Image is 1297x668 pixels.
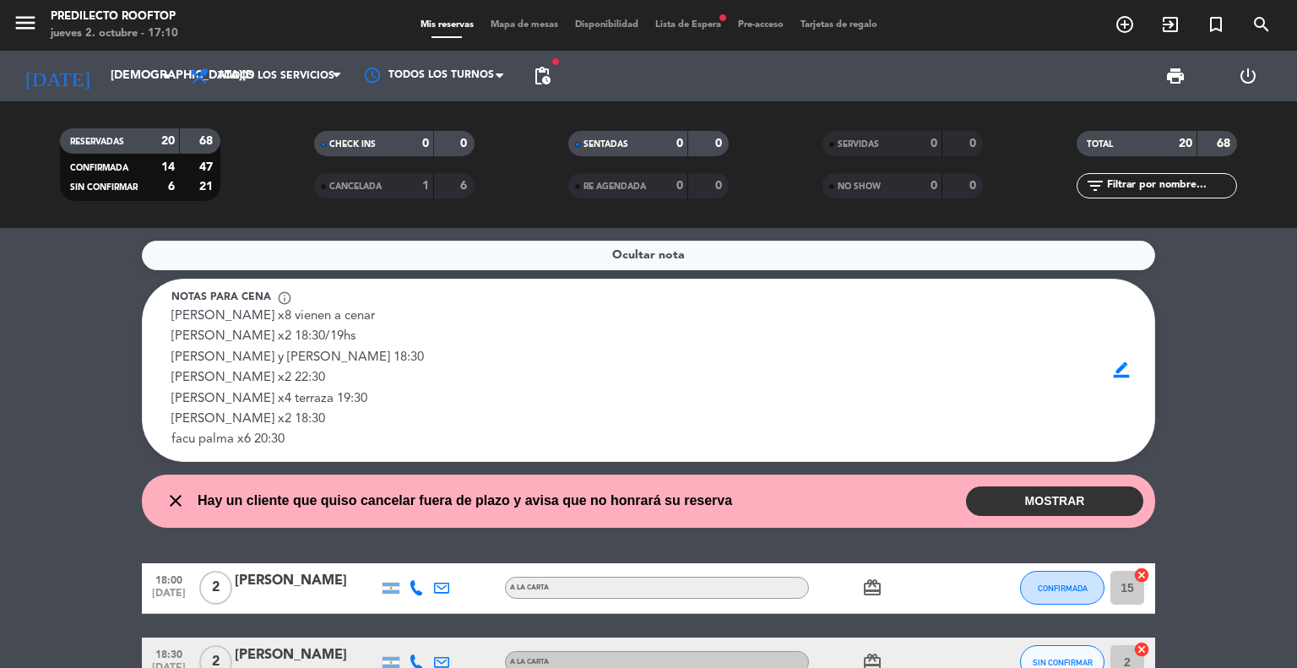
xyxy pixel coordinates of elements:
[166,491,186,511] i: close
[969,138,980,149] strong: 0
[838,140,879,149] span: SERVIDAS
[715,180,725,192] strong: 0
[1087,140,1113,149] span: TOTAL
[1217,138,1234,149] strong: 68
[412,20,482,30] span: Mis reservas
[966,486,1143,516] button: MOSTRAR
[969,180,980,192] strong: 0
[931,138,937,149] strong: 0
[199,161,216,173] strong: 47
[510,659,549,665] span: A LA CARTA
[13,10,38,41] button: menu
[532,66,552,86] span: pending_actions
[235,644,378,666] div: [PERSON_NAME]
[1238,66,1258,86] i: power_settings_new
[161,135,175,147] strong: 20
[1133,567,1150,584] i: cancel
[1105,354,1138,386] span: border_color
[931,180,937,192] strong: 0
[1133,641,1150,658] i: cancel
[422,180,429,192] strong: 1
[1085,176,1105,196] i: filter_list
[422,138,429,149] strong: 0
[583,140,628,149] span: SENTADAS
[1165,66,1186,86] span: print
[1206,14,1226,35] i: turned_in_not
[730,20,792,30] span: Pre-acceso
[161,161,175,173] strong: 14
[13,57,102,95] i: [DATE]
[1115,14,1135,35] i: add_circle_outline
[168,181,175,193] strong: 6
[792,20,886,30] span: Tarjetas de regalo
[647,20,730,30] span: Lista de Espera
[862,578,882,598] i: card_giftcard
[199,135,216,147] strong: 68
[148,588,190,607] span: [DATE]
[1020,571,1104,605] button: CONFIRMADA
[70,138,124,146] span: RESERVADAS
[235,570,378,592] div: [PERSON_NAME]
[715,138,725,149] strong: 0
[676,180,683,192] strong: 0
[1038,584,1088,593] span: CONFIRMADA
[13,10,38,35] i: menu
[1160,14,1180,35] i: exit_to_app
[148,569,190,589] span: 18:00
[329,182,382,191] span: CANCELADA
[1251,14,1272,35] i: search
[218,70,334,82] span: Todos los servicios
[198,490,732,512] span: Hay un cliente que quiso cancelar fuera de plazo y avisa que no honrará su reserva
[157,66,177,86] i: arrow_drop_down
[329,140,376,149] span: CHECK INS
[838,182,881,191] span: NO SHOW
[676,138,683,149] strong: 0
[171,310,424,447] span: [PERSON_NAME] x8 vienen a cenar [PERSON_NAME] x2 18:30/19hs [PERSON_NAME] y [PERSON_NAME] 18:30 [...
[1179,138,1192,149] strong: 20
[1033,658,1093,667] span: SIN CONFIRMAR
[199,571,232,605] span: 2
[171,290,271,307] span: Notas para cena
[70,183,138,192] span: SIN CONFIRMAR
[70,164,128,172] span: CONFIRMADA
[51,25,178,42] div: jueves 2. octubre - 17:10
[567,20,647,30] span: Disponibilidad
[482,20,567,30] span: Mapa de mesas
[148,644,190,663] span: 18:30
[718,13,728,23] span: fiber_manual_record
[583,182,646,191] span: RE AGENDADA
[612,246,685,265] span: Ocultar nota
[277,291,292,306] span: info_outline
[1212,51,1284,101] div: LOG OUT
[1105,177,1236,195] input: Filtrar por nombre...
[51,8,178,25] div: Predilecto Rooftop
[460,180,470,192] strong: 6
[551,57,561,67] span: fiber_manual_record
[460,138,470,149] strong: 0
[510,584,549,591] span: A LA CARTA
[199,181,216,193] strong: 21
